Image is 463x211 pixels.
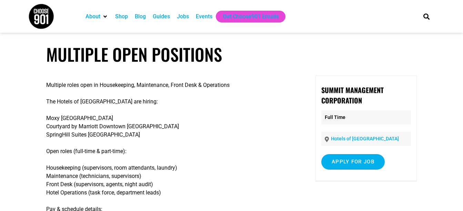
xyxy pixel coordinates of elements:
[321,110,411,124] p: Full Time
[153,12,170,21] a: Guides
[82,11,112,22] div: About
[421,11,432,22] div: Search
[223,12,279,21] a: Get Choose901 Emails
[196,12,212,21] a: Events
[85,12,100,21] a: About
[46,44,416,64] h1: Multiple Open Positions
[321,85,384,105] strong: Summit Management Corporation
[46,81,297,89] p: Multiple roles open in Housekeeping, Maintenance, Front Desk & Operations
[331,136,399,141] a: Hotels of [GEOGRAPHIC_DATA]
[46,98,297,106] p: The Hotels of [GEOGRAPHIC_DATA] are hiring:
[321,154,385,170] input: Apply for job
[177,12,189,21] a: Jobs
[82,11,412,22] nav: Main nav
[46,114,297,139] p: Moxy [GEOGRAPHIC_DATA] Courtyard by Marriott Downtown [GEOGRAPHIC_DATA] SpringHill Suites [GEOGRA...
[46,164,297,197] p: Housekeeping (supervisors, room attendants, laundry) Maintenance (technicians, supervisors) Front...
[115,12,128,21] a: Shop
[46,147,297,155] p: Open roles (full-time & part-time):
[135,12,146,21] a: Blog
